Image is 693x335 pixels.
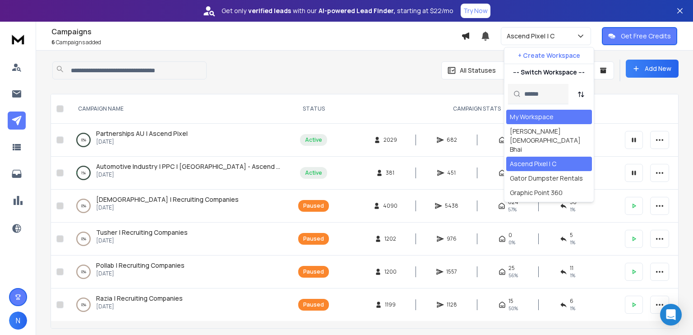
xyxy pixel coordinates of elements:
span: 5 [570,232,573,239]
th: STATUS [293,94,334,124]
div: My Workspace [510,112,554,121]
p: [DATE] [96,204,239,211]
span: 30 [570,199,577,206]
button: Add New [626,60,679,78]
span: 1200 [384,268,397,275]
p: All Statuses [460,66,496,75]
td: 0%[DEMOGRAPHIC_DATA] | Recruiting Companies[DATE] [67,190,293,223]
td: 0%Partnerships AU | Ascend Pixel[DATE] [67,124,293,157]
a: [DEMOGRAPHIC_DATA] | Recruiting Companies [96,195,239,204]
span: 25 [508,265,515,272]
div: Active [305,136,322,144]
p: 0 % [81,300,86,309]
span: 1128 [447,301,457,308]
a: Partnerships AU | Ascend Pixel [96,129,188,138]
div: [PERSON_NAME][DEMOGRAPHIC_DATA] Bhai [510,127,588,154]
span: 11 [570,265,573,272]
p: Try Now [463,6,488,15]
span: 1 % [570,239,575,246]
td: 0%Razia | Recruiting Companies[DATE] [67,288,293,321]
strong: verified leads [248,6,291,15]
td: 0%Tusher | Recruiting Companies[DATE] [67,223,293,256]
p: 0 % [81,135,86,144]
p: [DATE] [96,237,188,244]
span: 0 [508,232,512,239]
p: Get Free Credits [621,32,671,41]
span: 1 % [570,305,575,312]
p: [DATE] [96,138,188,145]
span: 0% [508,239,515,246]
button: N [9,312,27,330]
button: + Create Workspace [504,47,594,64]
span: 2029 [383,136,397,144]
p: 0 % [81,234,86,243]
div: Open Intercom Messenger [660,304,682,326]
span: Razia | Recruiting Companies [96,294,183,302]
button: Try Now [461,4,490,18]
div: Paused [303,235,324,242]
span: 6 [570,298,573,305]
p: Ascend Pixel | C [507,32,558,41]
p: [DATE] [96,171,284,178]
p: [DATE] [96,270,185,277]
span: 451 [447,169,456,177]
p: 1 % [81,168,86,177]
span: Automotive Industry | PPC | [GEOGRAPHIC_DATA] - Ascend Pixel [96,162,291,171]
h1: Campaigns [51,26,461,37]
th: CAMPAIGN STATS [334,94,619,124]
div: Paused [303,268,324,275]
p: + Create Workspace [518,51,580,60]
span: 1 % [570,272,575,279]
span: 381 [386,169,395,177]
span: 6 [51,38,55,46]
a: Automotive Industry | PPC | [GEOGRAPHIC_DATA] - Ascend Pixel [96,162,284,171]
p: 0 % [81,201,86,210]
a: Tusher | Recruiting Companies [96,228,188,237]
span: 682 [447,136,457,144]
a: Pollab | Recruiting Companies [96,261,185,270]
a: Razia | Recruiting Companies [96,294,183,303]
span: 624 [508,199,518,206]
span: 976 [447,235,457,242]
th: CAMPAIGN NAME [67,94,293,124]
p: Campaigns added [51,39,461,46]
span: 50 % [508,305,518,312]
button: Sort by Sort A-Z [572,85,590,103]
span: 5438 [445,202,458,209]
div: Active [305,169,322,177]
td: 0%Pollab | Recruiting Companies[DATE] [67,256,293,288]
p: --- Switch Workspace --- [513,68,585,77]
p: 0 % [81,267,86,276]
span: 1557 [446,268,457,275]
p: Get only with our starting at $22/mo [222,6,453,15]
span: 15 [508,298,513,305]
span: 1202 [384,235,396,242]
div: Graphic Point 360 [510,188,563,197]
div: Ascend Pixel | C [510,159,556,168]
span: 57 % [508,206,517,213]
p: [DATE] [96,303,183,310]
td: 1%Automotive Industry | PPC | [GEOGRAPHIC_DATA] - Ascend Pixel[DATE] [67,157,293,190]
button: Get Free Credits [602,27,677,45]
div: Paused [303,202,324,209]
div: Paused [303,301,324,308]
div: Gator Dumpster Rentals [510,174,583,183]
span: 1 % [570,206,575,213]
span: 56 % [508,272,518,279]
strong: AI-powered Lead Finder, [319,6,395,15]
span: 1199 [385,301,396,308]
span: 4090 [383,202,397,209]
img: logo [9,31,27,47]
